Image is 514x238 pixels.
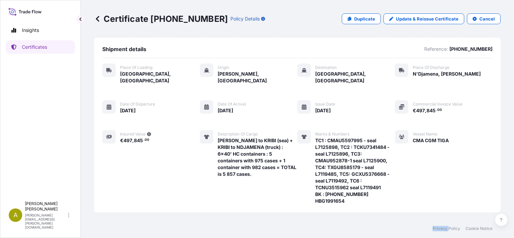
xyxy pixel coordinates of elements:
span: Marks & Numbers [315,131,350,137]
span: A [13,212,17,219]
span: € [120,138,123,143]
a: Cookie Notice [466,226,492,231]
span: [GEOGRAPHIC_DATA], [GEOGRAPHIC_DATA] [120,71,200,84]
span: N'Djamena, [PERSON_NAME] [413,71,481,77]
span: € [413,108,416,113]
a: Certificates [6,40,75,54]
p: Insights [22,27,39,34]
span: [GEOGRAPHIC_DATA], [GEOGRAPHIC_DATA] [315,71,395,84]
p: Certificate [PHONE_NUMBER] [94,13,228,24]
p: Cancel [479,15,495,22]
span: 497 [123,138,132,143]
span: [PERSON_NAME] to KRIBI (sea) + KRIBI to NDJAMENA (truck) : 6x40' HC containers : 5 containers wit... [218,137,297,177]
span: Description of cargo [218,131,258,137]
p: Policy Details [230,15,260,22]
p: Certificates [22,44,47,50]
p: Update & Reissue Certificate [396,15,458,22]
span: TC1 : CMAU5597995 - seal L7125898, TC2 : TCKU7341484 - seal L7125896, TC3: CMAU952878-1 seal L712... [315,137,395,204]
span: Date of arrival [218,102,246,107]
p: Reference: [424,46,448,52]
span: Origin [218,65,229,70]
span: . [143,139,144,141]
span: . [436,109,437,111]
span: 497 [416,108,425,113]
span: Destination [315,65,337,70]
span: Place of Loading [120,65,152,70]
span: CMA CGM TIGA [413,137,449,144]
span: Date of departure [120,102,155,107]
a: Duplicate [342,13,381,24]
span: Place of discharge [413,65,449,70]
a: Update & Reissue Certificate [383,13,464,24]
span: Insured Value [120,131,146,137]
span: 00 [145,139,149,141]
span: Vessel Name [413,131,437,137]
a: Privacy Policy [433,226,460,231]
p: [PHONE_NUMBER] [449,46,492,52]
p: Duplicate [354,15,375,22]
p: [PERSON_NAME][EMAIL_ADDRESS][PERSON_NAME][DOMAIN_NAME] [25,213,67,229]
span: , [425,108,427,113]
p: [PERSON_NAME] [PERSON_NAME] [25,201,67,212]
button: Cancel [467,13,501,24]
span: [DATE] [120,107,136,114]
span: Shipment details [102,46,146,52]
span: , [132,138,134,143]
span: 845 [427,108,436,113]
a: Insights [6,24,75,37]
span: [PERSON_NAME], [GEOGRAPHIC_DATA] [218,71,297,84]
span: Commercial Invoice Value [413,102,463,107]
span: 845 [134,138,143,143]
span: [DATE] [218,107,233,114]
span: Issue Date [315,102,335,107]
span: [DATE] [315,107,331,114]
span: 00 [437,109,442,111]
